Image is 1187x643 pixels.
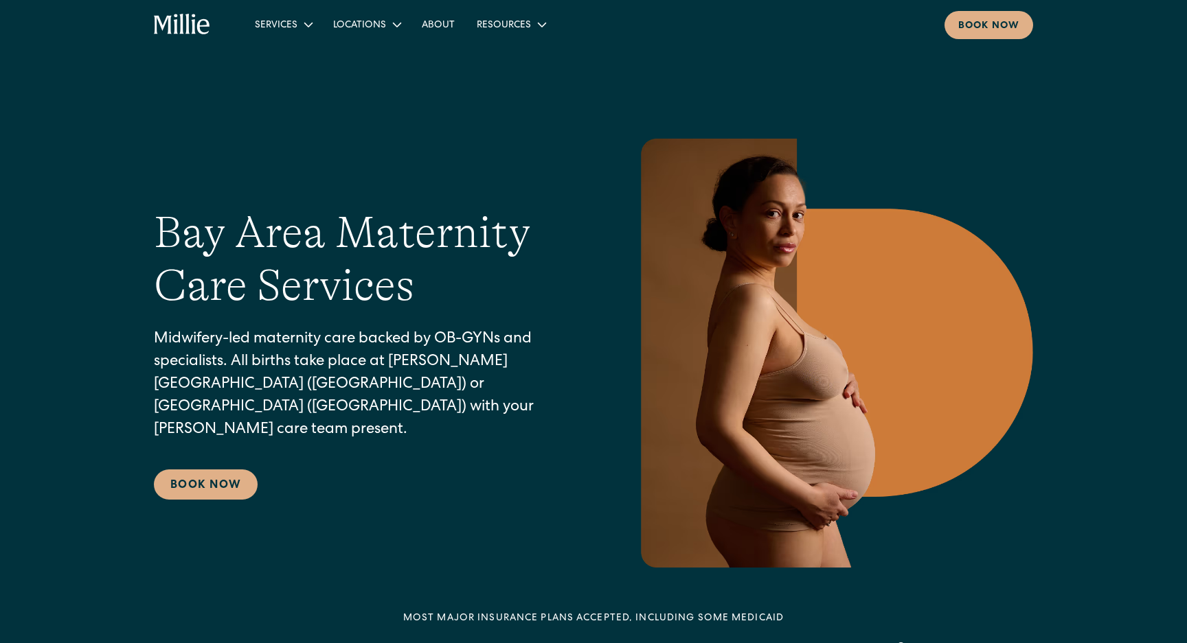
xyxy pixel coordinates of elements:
div: Book now [958,19,1019,34]
div: Services [244,13,322,36]
div: Locations [322,13,411,36]
a: About [411,13,466,36]
a: Book now [945,11,1033,39]
div: Locations [333,19,386,33]
div: Resources [477,19,531,33]
div: MOST MAJOR INSURANCE PLANS ACCEPTED, INCLUDING some MEDICAID [403,611,784,626]
img: Pregnant woman in neutral underwear holding her belly, standing in profile against a warm-toned g... [632,139,1033,568]
a: Book Now [154,469,258,500]
a: home [154,14,211,36]
div: Services [255,19,297,33]
div: Resources [466,13,556,36]
h1: Bay Area Maternity Care Services [154,207,577,312]
p: Midwifery-led maternity care backed by OB-GYNs and specialists. All births take place at [PERSON_... [154,329,577,442]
